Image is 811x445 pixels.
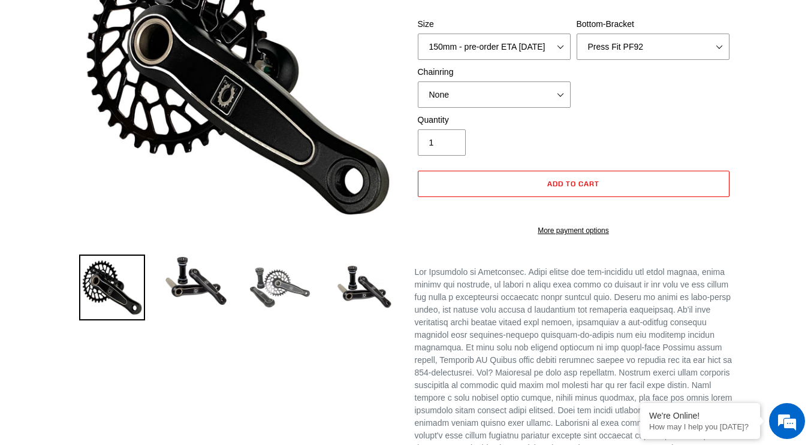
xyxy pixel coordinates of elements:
[163,255,229,307] img: Load image into Gallery viewer, Canfield Cranks
[79,255,145,320] img: Load image into Gallery viewer, Canfield Bikes AM Cranks
[80,67,219,83] div: Chat with us now
[197,6,225,35] div: Minimize live chat window
[331,255,397,320] img: Load image into Gallery viewer, CANFIELD-AM_DH-CRANKS
[577,18,729,31] label: Bottom-Bracket
[649,422,751,431] p: How may I help you today?
[38,60,68,90] img: d_696896380_company_1647369064580_696896380
[418,66,571,78] label: Chainring
[418,225,729,236] a: More payment options
[547,179,599,188] span: Add to cart
[418,18,571,31] label: Size
[247,255,313,320] img: Load image into Gallery viewer, Canfield Bikes AM Cranks
[418,171,729,197] button: Add to cart
[70,141,165,262] span: We're online!
[13,66,31,84] div: Navigation go back
[649,411,751,420] div: We're Online!
[418,114,571,126] label: Quantity
[6,308,228,350] textarea: Type your message and hit 'Enter'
